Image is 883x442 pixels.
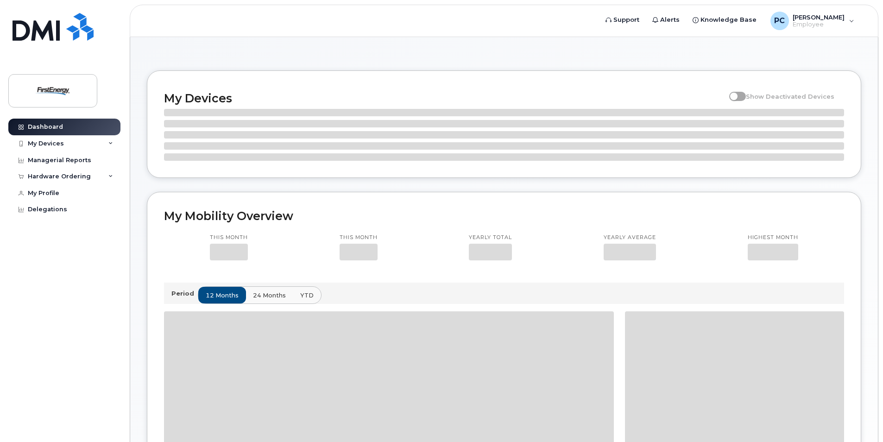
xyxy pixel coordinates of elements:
p: This month [210,234,248,241]
p: This month [340,234,378,241]
h2: My Devices [164,91,725,105]
p: Highest month [748,234,798,241]
p: Yearly average [604,234,656,241]
h2: My Mobility Overview [164,209,844,223]
p: Period [171,289,198,298]
span: Show Deactivated Devices [746,93,834,100]
span: 24 months [253,291,286,300]
input: Show Deactivated Devices [729,88,737,95]
span: YTD [300,291,314,300]
p: Yearly total [469,234,512,241]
